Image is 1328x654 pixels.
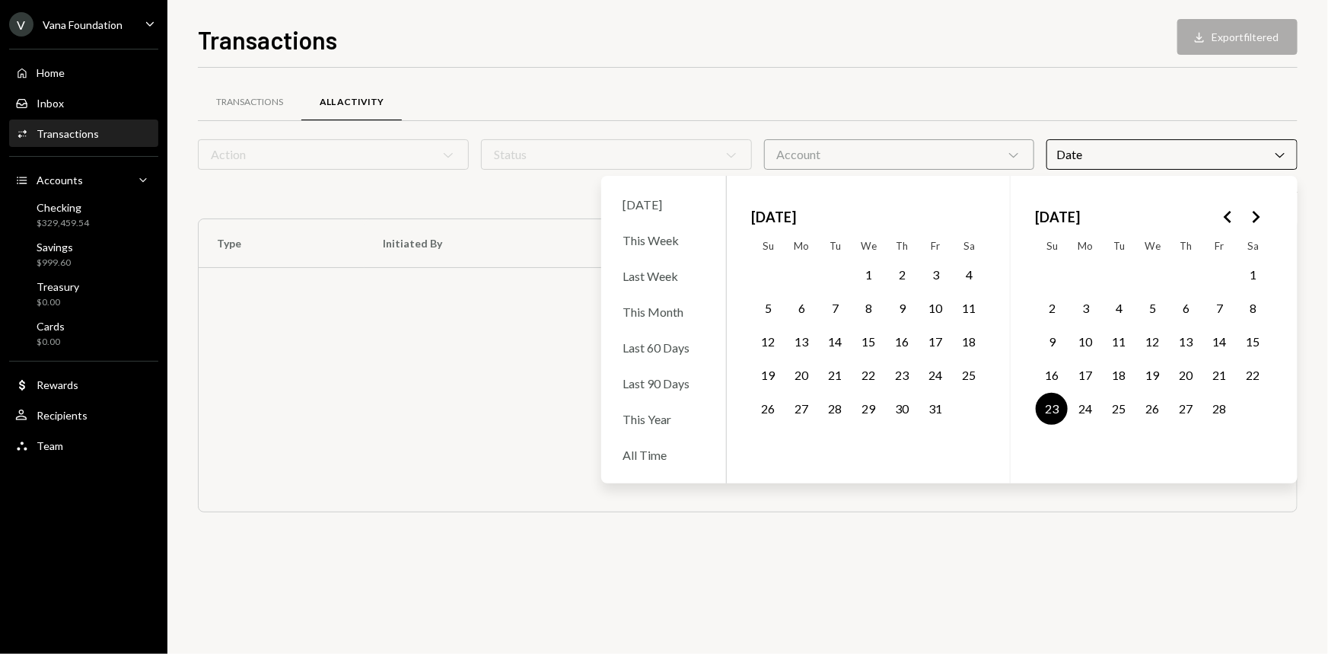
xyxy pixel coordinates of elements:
th: Sunday [751,234,785,258]
button: Thursday, February 13th, 2025 [1170,326,1202,358]
button: Wednesday, January 22nd, 2025 [852,359,884,391]
th: Tuesday [1102,234,1135,258]
div: V [9,12,33,37]
button: Wednesday, January 15th, 2025 [852,326,884,358]
th: Thursday [1169,234,1202,258]
button: Go to the Previous Month [1215,203,1242,231]
div: Date [1046,139,1298,170]
a: Team [9,432,158,459]
span: [DATE] [1035,200,1080,234]
th: Thursday [885,234,919,258]
button: Thursday, January 2nd, 2025 [886,259,918,291]
button: Tuesday, February 18th, 2025 [1103,359,1135,391]
th: Sunday [1035,234,1068,258]
a: All Activity [301,83,402,122]
button: Tuesday, January 14th, 2025 [819,326,851,358]
a: Savings$999.60 [9,236,158,273]
div: Last 60 Days [613,331,714,364]
button: Saturday, February 22nd, 2025 [1237,359,1269,391]
div: $329,459.54 [37,217,89,230]
button: Thursday, January 16th, 2025 [886,326,918,358]
button: Friday, January 3rd, 2025 [919,259,951,291]
button: Saturday, February 1st, 2025 [1237,259,1269,291]
div: This Week [613,224,714,257]
button: Monday, January 27th, 2025 [785,393,817,425]
a: Transactions [198,83,301,122]
th: Saturday [952,234,986,258]
button: Saturday, January 18th, 2025 [953,326,985,358]
button: Wednesday, February 5th, 2025 [1136,292,1168,324]
button: Monday, January 13th, 2025 [785,326,817,358]
div: Recipients [37,409,88,422]
th: Friday [919,234,952,258]
button: Monday, January 20th, 2025 [785,359,817,391]
button: Monday, January 6th, 2025 [785,292,817,324]
button: Friday, January 24th, 2025 [919,359,951,391]
th: Wednesday [1135,234,1169,258]
button: Thursday, February 20th, 2025 [1170,359,1202,391]
button: Thursday, February 27th, 2025 [1170,393,1202,425]
button: Monday, February 10th, 2025 [1069,326,1101,358]
span: [DATE] [751,200,796,234]
a: Cards$0.00 [9,315,158,352]
a: Checking$329,459.54 [9,196,158,233]
th: Friday [1202,234,1236,258]
div: All Time [613,439,714,471]
a: Accounts [9,166,158,193]
th: Saturday [1236,234,1269,258]
div: Transactions [216,96,283,109]
th: Monday [1068,234,1102,258]
th: Wednesday [852,234,885,258]
button: Thursday, February 6th, 2025 [1170,292,1202,324]
button: Wednesday, February 12th, 2025 [1136,326,1168,358]
button: Tuesday, February 11th, 2025 [1103,326,1135,358]
a: Recipients [9,401,158,429]
a: Treasury$0.00 [9,276,158,312]
div: Account [764,139,1035,170]
button: Monday, February 3rd, 2025 [1069,292,1101,324]
button: Sunday, February 16th, 2025 [1036,359,1068,391]
button: Friday, February 21st, 2025 [1203,359,1235,391]
button: Sunday, January 19th, 2025 [752,359,784,391]
div: [DATE] [613,188,714,221]
button: Saturday, January 25th, 2025 [953,359,985,391]
div: Last 90 Days [613,367,714,400]
button: Saturday, January 4th, 2025 [953,259,985,291]
div: Home [37,66,65,79]
button: Saturday, January 11th, 2025 [953,292,985,324]
button: Thursday, January 9th, 2025 [886,292,918,324]
th: Tuesday [818,234,852,258]
button: Thursday, January 30th, 2025 [886,393,918,425]
a: Rewards [9,371,158,398]
button: Wednesday, January 8th, 2025 [852,292,884,324]
div: Treasury [37,280,79,293]
button: Wednesday, February 19th, 2025 [1136,359,1168,391]
button: Sunday, February 9th, 2025 [1036,326,1068,358]
button: Saturday, February 8th, 2025 [1237,292,1269,324]
button: Sunday, February 23rd, 2025, selected [1036,393,1068,425]
button: Tuesday, January 21st, 2025 [819,359,851,391]
a: Home [9,59,158,86]
div: Vana Foundation [43,18,123,31]
button: Sunday, January 12th, 2025 [752,326,784,358]
div: $999.60 [37,257,73,270]
button: Saturday, February 15th, 2025 [1237,326,1269,358]
button: Friday, January 31st, 2025 [919,393,951,425]
button: Friday, February 7th, 2025 [1203,292,1235,324]
button: Sunday, February 2nd, 2025 [1036,292,1068,324]
th: Type [199,219,365,268]
div: $0.00 [37,296,79,309]
button: Friday, February 14th, 2025 [1203,326,1235,358]
button: Thursday, January 23rd, 2025 [886,359,918,391]
div: Accounts [37,174,83,187]
button: Monday, February 17th, 2025 [1069,359,1101,391]
div: This Month [613,295,714,328]
button: Wednesday, January 29th, 2025 [852,393,884,425]
div: Rewards [37,378,78,391]
button: Tuesday, January 7th, 2025 [819,292,851,324]
button: Tuesday, February 4th, 2025 [1103,292,1135,324]
button: Sunday, January 26th, 2025 [752,393,784,425]
button: Friday, January 17th, 2025 [919,326,951,358]
button: Wednesday, January 1st, 2025 [852,259,884,291]
button: Tuesday, February 25th, 2025 [1103,393,1135,425]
